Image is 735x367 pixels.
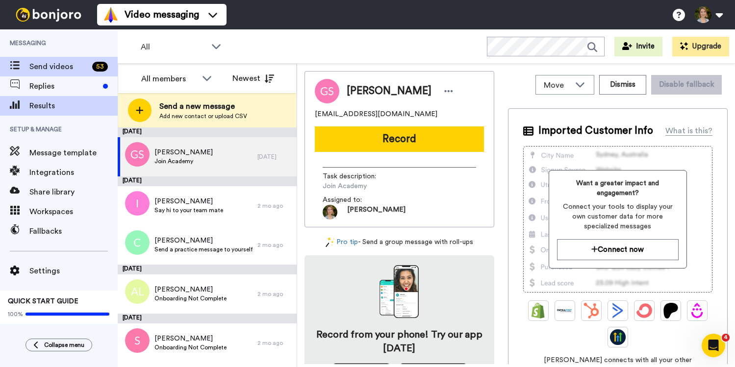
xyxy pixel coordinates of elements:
[154,206,223,214] span: Say hi to your team mate
[8,298,78,305] span: QUICK START GUIDE
[125,328,150,353] img: s.png
[103,7,119,23] img: vm-color.svg
[599,75,646,95] button: Dismiss
[651,75,722,95] button: Disable fallback
[323,205,337,220] img: 43845c4b-6929-4973-a6d8-2364718c151b-1754525355.jpg
[347,84,431,98] span: [PERSON_NAME]
[118,314,297,323] div: [DATE]
[538,123,653,138] span: Imported Customer Info
[29,206,118,218] span: Workspaces
[347,205,406,220] span: [PERSON_NAME]
[610,303,626,318] img: ActiveCampaign
[29,225,118,237] span: Fallbacks
[323,171,391,181] span: Task description :
[29,80,99,92] span: Replies
[636,303,652,318] img: ConvertKit
[29,167,118,178] span: Integrations
[225,69,281,88] button: Newest
[257,241,292,249] div: 2 mo ago
[557,202,679,231] span: Connect your tools to display your own customer data for more specialized messages
[323,195,391,205] span: Assigned to:
[154,334,227,343] span: [PERSON_NAME]
[315,109,437,119] span: [EMAIL_ADDRESS][DOMAIN_NAME]
[29,147,118,159] span: Message template
[125,8,199,22] span: Video messaging
[154,196,223,206] span: [PERSON_NAME]
[25,339,92,351] button: Collapse menu
[665,125,712,137] div: What is this?
[154,157,213,165] span: Join Academy
[154,343,227,351] span: Onboarding Not Complete
[304,237,494,247] div: - Send a group message with roll-ups
[154,285,227,294] span: [PERSON_NAME]
[141,41,206,53] span: All
[125,142,150,167] img: gs.png
[326,237,334,247] img: magic-wand.svg
[8,310,23,318] span: 100%
[326,237,358,247] a: Pro tip
[380,265,419,318] img: download
[159,100,247,112] span: Send a new message
[722,334,730,342] span: 4
[154,294,227,302] span: Onboarding Not Complete
[154,245,253,253] span: Send a practice message to yourself
[29,61,88,73] span: Send videos
[118,265,297,274] div: [DATE]
[257,290,292,298] div: 2 mo ago
[118,176,297,186] div: [DATE]
[257,202,292,210] div: 2 mo ago
[125,230,150,255] img: c.png
[125,191,150,216] img: i.png
[610,329,626,345] img: GoHighLevel
[544,79,570,91] span: Move
[159,112,247,120] span: Add new contact or upload CSV
[29,186,118,198] span: Share library
[141,73,197,85] div: All members
[12,8,85,22] img: bj-logo-header-white.svg
[154,236,253,245] span: [PERSON_NAME]
[257,339,292,347] div: 2 mo ago
[663,303,679,318] img: Patreon
[672,37,729,56] button: Upgrade
[118,127,297,137] div: [DATE]
[557,239,679,260] button: Connect now
[531,303,546,318] img: Shopify
[557,178,679,198] span: Want a greater impact and engagement?
[29,100,118,112] span: Results
[702,334,725,357] iframe: Intercom live chat
[557,303,573,318] img: Ontraport
[314,328,484,355] h4: Record from your phone! Try our app [DATE]
[315,126,484,152] button: Record
[323,181,416,191] span: Join Academy
[257,153,292,161] div: [DATE]
[125,279,150,304] img: al.png
[92,62,108,72] div: 53
[315,79,339,103] img: Image of Guenevere Shook
[154,147,213,157] span: [PERSON_NAME]
[614,37,662,56] button: Invite
[29,265,118,277] span: Settings
[583,303,599,318] img: Hubspot
[689,303,705,318] img: Drip
[44,341,84,349] span: Collapse menu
